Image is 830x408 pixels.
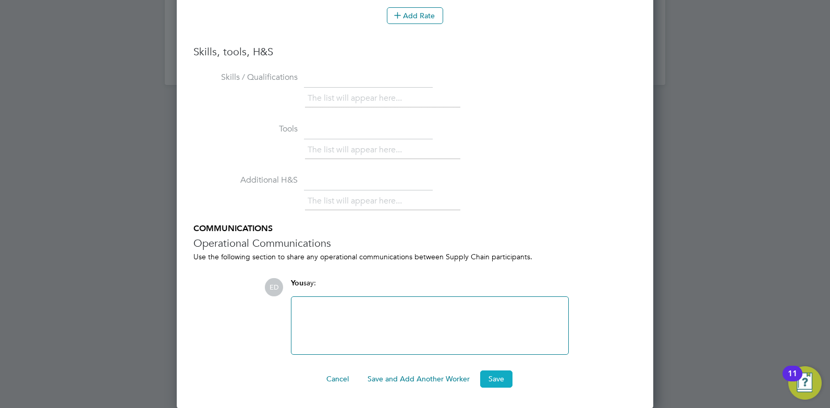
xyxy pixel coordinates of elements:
button: Cancel [318,370,357,387]
button: Save and Add Another Worker [359,370,478,387]
li: The list will appear here... [308,91,406,105]
div: 11 [788,374,797,387]
h3: Skills, tools, H&S [193,45,637,58]
h5: COMMUNICATIONS [193,223,637,234]
div: Use the following section to share any operational communications between Supply Chain participants. [193,252,637,261]
h3: Operational Communications [193,236,637,250]
label: Additional H&S [193,175,298,186]
button: Open Resource Center, 11 new notifications [788,366,822,400]
li: The list will appear here... [308,194,406,208]
button: Save [480,370,512,387]
div: say: [291,278,569,296]
label: Skills / Qualifications [193,72,298,83]
li: The list will appear here... [308,143,406,157]
span: ED [265,278,283,296]
span: You [291,279,303,287]
button: Add Rate [387,7,443,24]
label: Tools [193,124,298,135]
